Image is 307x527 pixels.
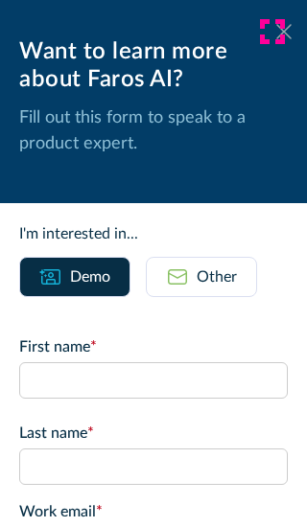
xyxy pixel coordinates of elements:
label: First name [19,335,288,358]
div: Other [197,265,237,288]
label: Work email [19,500,288,523]
div: Want to learn more about Faros AI? [19,38,288,94]
div: Demo [70,265,110,288]
div: I'm interested in... [19,222,288,245]
label: Last name [19,422,288,445]
p: Fill out this form to speak to a product expert. [19,105,288,157]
